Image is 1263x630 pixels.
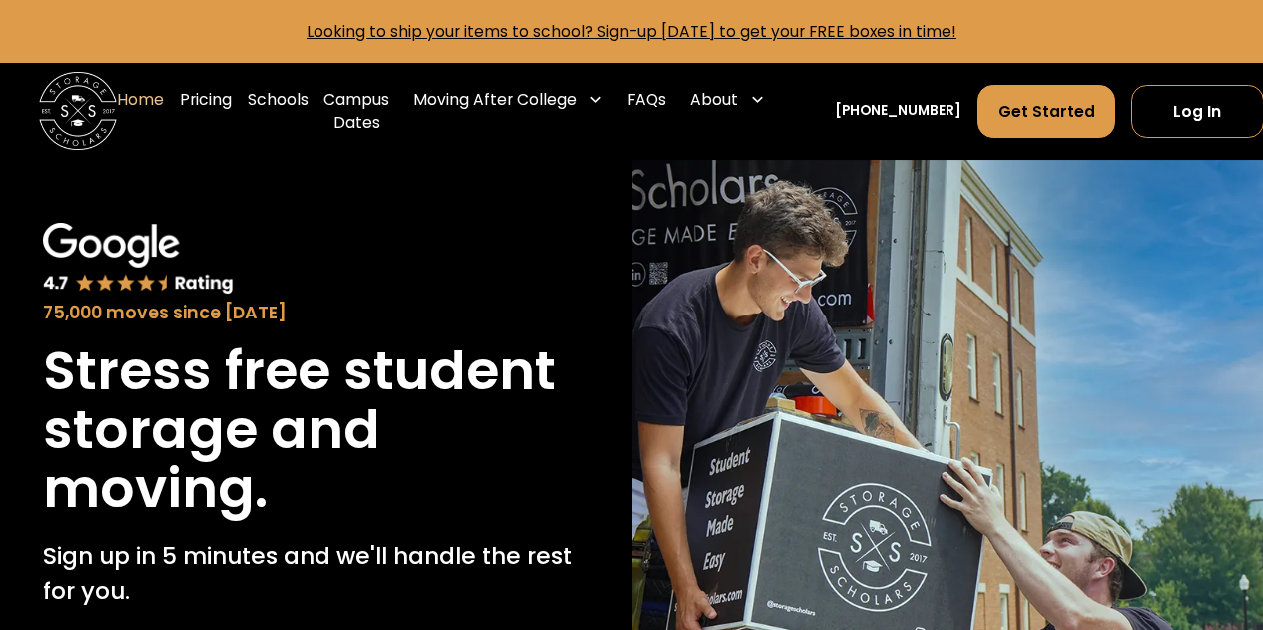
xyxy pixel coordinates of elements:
a: Home [117,72,164,150]
a: Schools [248,72,309,150]
p: Sign up in 5 minutes and we'll handle the rest for you. [43,538,589,608]
div: Moving After College [413,88,577,111]
img: Google 4.7 star rating [43,223,235,296]
a: [PHONE_NUMBER] [835,101,961,122]
a: home [39,72,117,150]
a: Get Started [977,85,1115,138]
div: About [690,88,738,111]
div: About [682,72,773,127]
a: FAQs [627,72,666,150]
a: Campus Dates [323,72,389,150]
a: Pricing [180,72,232,150]
a: Looking to ship your items to school? Sign-up [DATE] to get your FREE boxes in time! [307,21,956,42]
h1: Stress free student storage and moving. [43,341,589,518]
img: Storage Scholars main logo [39,72,117,150]
div: Moving After College [405,72,612,127]
div: 75,000 moves since [DATE] [43,300,589,325]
